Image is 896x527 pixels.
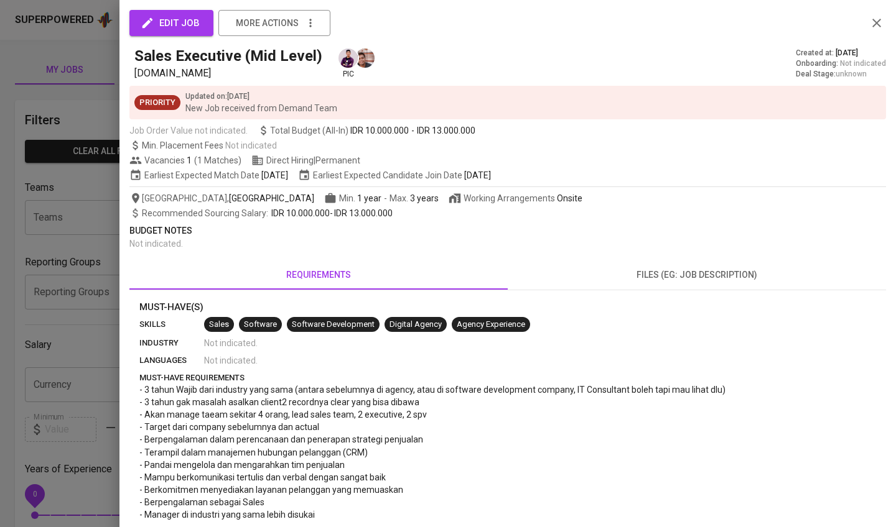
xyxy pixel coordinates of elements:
span: Digital Agency [385,319,447,331]
span: Priority [134,97,180,109]
p: Budget Notes [129,224,886,237]
span: Recommended Sourcing Salary : [142,208,270,218]
p: languages [139,354,204,367]
span: Not indicated [840,58,886,69]
span: [DATE] [464,169,491,181]
span: IDR 10.000.000 [350,124,409,137]
span: more actions [236,16,299,31]
span: Software [239,319,282,331]
p: Updated on : [DATE] [185,91,337,102]
h5: Sales Executive (Mid Level) [134,46,322,66]
span: Vacancies ( 1 Matches ) [129,154,241,167]
span: Max. [390,193,439,203]
span: - [384,192,387,204]
span: Min. Placement Fees [142,140,277,150]
span: Earliest Expected Candidate Join Date [298,169,491,181]
p: industry [139,337,204,349]
span: Not indicated [225,140,277,150]
span: IDR 13.000.000 [334,208,393,218]
span: IDR 10.000.000 [271,208,330,218]
div: Onsite [557,192,582,204]
span: Working Arrangements [449,192,582,204]
span: requirements [137,267,500,283]
p: skills [139,318,204,331]
span: [DOMAIN_NAME] [134,67,211,79]
span: Total Budget (All-In) [258,124,475,137]
div: pic [337,47,359,80]
p: must-have requirements [139,372,876,384]
span: [GEOGRAPHIC_DATA] , [129,192,314,204]
span: - 3 tahun Wajib dari industry yang sama (antara sebelumnya di agency, atau di software developmen... [139,385,727,519]
span: - [411,124,414,137]
span: Job Order Value not indicated. [129,124,248,137]
p: New Job received from Demand Team [185,102,337,114]
span: 3 years [410,193,439,203]
span: Sales [204,319,234,331]
span: Direct Hiring | Permanent [251,154,360,167]
span: files (eg: job description) [515,267,879,283]
span: 1 [185,154,192,167]
img: johanes@glints.com [355,48,375,68]
span: [DATE] [836,48,858,58]
span: Software Development [287,319,380,331]
p: Must-Have(s) [139,300,876,314]
div: Onboarding : [796,58,886,69]
span: - [142,207,393,219]
span: Not indicated . [204,337,258,349]
span: Earliest Expected Match Date [129,169,288,181]
span: 1 year [357,193,381,203]
button: more actions [218,10,330,36]
button: edit job [129,10,213,36]
div: Deal Stage : [796,69,886,80]
img: erwin@glints.com [338,48,358,68]
span: unknown [836,70,867,78]
span: Not indicated . [204,354,258,367]
div: Created at : [796,48,886,58]
span: IDR 13.000.000 [417,124,475,137]
span: Min. [339,193,381,203]
span: edit job [143,15,200,31]
span: Agency Experience [452,319,530,331]
span: [DATE] [261,169,288,181]
span: [GEOGRAPHIC_DATA] [229,192,314,204]
span: Not indicated . [129,239,183,249]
